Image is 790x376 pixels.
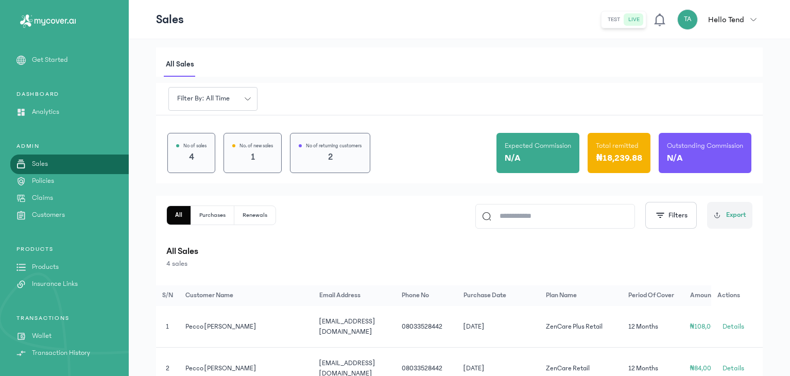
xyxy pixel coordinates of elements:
button: TAHello Tend [677,9,763,30]
button: All [167,206,191,225]
span: Details [723,363,744,373]
button: Renewals [234,206,276,225]
span: Details [723,321,744,332]
p: 1 [232,150,273,164]
p: Outstanding Commission [667,141,743,151]
p: Transaction History [32,348,90,358]
p: Get Started [32,55,68,65]
button: Filters [645,202,697,229]
p: No of returning customers [306,142,362,150]
span: Filter by: all time [171,93,236,104]
button: Filter by: all time [168,87,257,111]
p: Sales [156,11,184,28]
p: N/A [505,151,521,165]
button: live [624,13,644,26]
p: ₦18,239.88 [596,151,642,165]
p: Expected Commission [505,141,571,151]
p: Customers [32,210,65,220]
p: 2 [299,150,362,164]
p: Wallet [32,331,51,341]
span: All sales [164,53,196,77]
td: 08033528442 [396,306,457,348]
p: Products [32,262,59,272]
span: 1 [166,323,169,330]
th: Actions [711,285,763,306]
th: Period of cover [622,285,684,306]
p: 4 sales [166,259,752,269]
p: N/A [667,151,683,165]
p: Analytics [32,107,59,117]
p: All Sales [166,244,752,259]
p: 4 [176,150,207,164]
button: test [604,13,624,26]
p: Hello Tend [708,13,744,26]
th: S/N [156,285,179,306]
button: Purchases [191,206,234,225]
th: Plan name [540,285,622,306]
th: Phone no [396,285,457,306]
span: ₦84,000 [690,365,716,372]
p: Claims [32,193,53,203]
span: Export [726,210,746,220]
th: Customer Name [179,285,313,306]
span: 2 [166,365,169,372]
td: Pecco [PERSON_NAME] [179,306,313,348]
td: 12 Months [622,306,684,348]
p: Policies [32,176,54,186]
th: Purchase date [457,285,540,306]
button: All sales [164,53,202,77]
th: Amount paid [684,285,751,306]
p: Sales [32,159,48,169]
p: No. of new sales [239,142,273,150]
p: Total remitted [596,141,639,151]
p: Insurance Links [32,279,78,289]
p: No of sales [183,142,207,150]
th: Email address [313,285,396,306]
button: Export [707,202,752,229]
td: ZenCare Plus Retail [540,306,622,348]
td: [DATE] [457,306,540,348]
div: TA [677,9,698,30]
span: ₦108,000 [690,323,719,330]
td: [EMAIL_ADDRESS][DOMAIN_NAME] [313,306,396,348]
button: Details [717,318,749,335]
